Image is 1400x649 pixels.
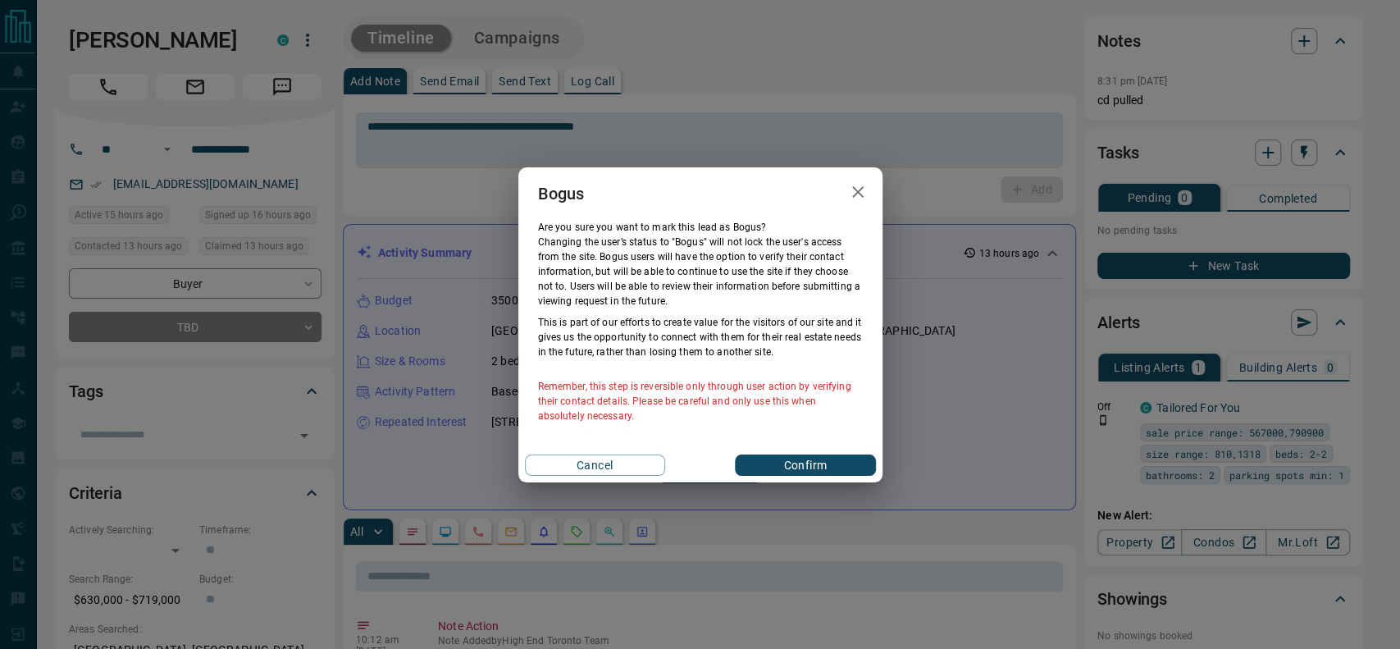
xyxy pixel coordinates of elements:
[538,379,863,423] p: Remember, this step is reversible only through user action by verifying their contact details. Pl...
[735,455,875,476] button: Confirm
[538,235,863,309] p: Changing the user’s status to "Bogus" will not lock the user's access from the site. Bogus users ...
[525,455,665,476] button: Cancel
[538,220,863,235] p: Are you sure you want to mark this lead as Bogus ?
[538,315,863,359] p: This is part of our efforts to create value for the visitors of our site and it gives us the oppo...
[518,167,604,220] h2: Bogus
